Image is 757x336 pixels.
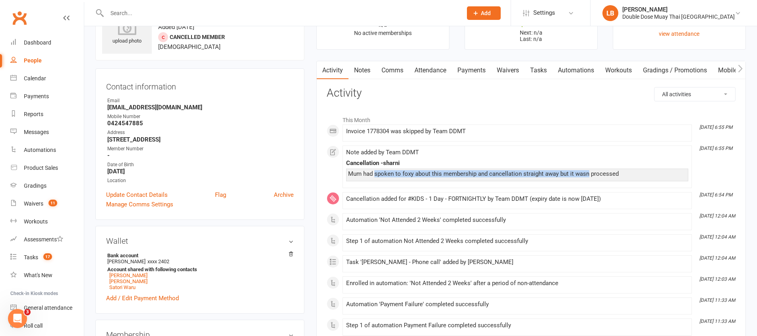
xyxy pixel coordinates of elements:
a: Gradings / Promotions [637,61,712,80]
div: General attendance [24,305,72,311]
p: Next: n/a Last: n/a [472,29,590,42]
a: Attendance [409,61,452,80]
div: Date of Birth [107,161,294,169]
a: Dashboard [10,34,84,52]
div: Double Dose Muay Thai [GEOGRAPHIC_DATA] [622,13,735,20]
a: Waivers 11 [10,195,84,213]
a: Manage Comms Settings [106,200,173,209]
a: Tasks 17 [10,249,84,266]
div: Automations [24,147,56,153]
a: Product Sales [10,159,84,177]
a: Calendar [10,70,84,87]
button: Add [467,6,501,20]
div: Mum had spoken to foxy about this membership and cancellation straight away but it wasn processed [348,171,686,177]
a: Tasks [525,61,552,80]
div: Dashboard [24,39,51,46]
i: [DATE] 6:54 PM [699,192,732,198]
strong: 0424547885 [107,120,294,127]
a: Notes [348,61,376,80]
div: Task '[PERSON_NAME] - Phone call' added by [PERSON_NAME] [346,259,688,266]
i: [DATE] 12:04 AM [699,255,735,261]
i: [DATE] 11:33 AM [699,319,735,324]
a: [PERSON_NAME] [109,272,147,278]
a: People [10,52,84,70]
div: Workouts [24,218,48,225]
a: Automations [10,141,84,159]
strong: Account shared with following contacts [107,266,290,272]
span: 3 [24,309,31,315]
span: No active memberships [354,30,412,36]
div: upload photo [102,19,152,45]
div: Email [107,97,294,105]
a: Activity [317,61,348,80]
a: Gradings [10,177,84,195]
div: Never [620,19,738,27]
h3: Contact information [106,79,294,91]
strong: [STREET_ADDRESS] [107,136,294,143]
div: Mobile Number [107,113,294,120]
a: Workouts [10,213,84,231]
span: 11 [48,200,57,206]
a: Flag [215,190,226,200]
i: [DATE] 12:04 AM [699,213,735,219]
div: Payments [24,93,49,99]
a: Add / Edit Payment Method [106,293,179,303]
div: Enrolled in automation: 'Not Attended 2 Weeks' after a period of non-attendance [346,280,688,287]
h3: Activity [327,87,736,99]
div: Automation 'Payment Failure' completed successfully [346,301,688,308]
div: Roll call [24,322,43,329]
a: Clubworx [10,8,29,28]
div: Cancellation added for #KIDS - 1 Day - FORTNIGHTLY by Team DDMT (expiry date is now [DATE]) [346,196,688,202]
span: [DEMOGRAPHIC_DATA] [158,43,221,50]
span: Cancelled member [170,34,225,40]
a: Mobile App [712,61,755,80]
a: Update Contact Details [106,190,168,200]
a: [PERSON_NAME] [109,278,147,284]
span: xxxx 2402 [147,258,169,264]
div: Invoice 1778304 was skipped by Team DDMT [346,128,688,135]
i: [DATE] 12:04 AM [699,234,735,240]
a: General attendance kiosk mode [10,299,84,317]
div: Reports [24,111,43,117]
i: [DATE] 6:55 PM [699,124,732,130]
strong: Bank account [107,252,290,258]
div: Messages [24,129,49,135]
div: $0.00 [472,19,590,27]
a: Assessments [10,231,84,249]
input: Search... [105,8,457,19]
a: Payments [452,61,491,80]
div: Member Number [107,145,294,153]
div: [PERSON_NAME] [622,6,735,13]
a: Roll call [10,317,84,335]
div: Location [107,177,294,185]
span: 17 [43,253,52,260]
a: Reports [10,105,84,123]
div: Waivers [24,200,43,207]
time: Added [DATE] [158,23,194,31]
strong: - [107,152,294,159]
a: view attendance [659,31,699,37]
a: Comms [376,61,409,80]
span: Add [481,10,491,16]
strong: [EMAIL_ADDRESS][DOMAIN_NAME] [107,104,294,111]
div: Tasks [24,254,38,260]
div: Assessments [24,236,63,243]
a: Automations [552,61,600,80]
i: [DATE] 12:03 AM [699,276,735,282]
div: Cancellation -sharni [346,160,688,167]
div: Gradings [24,183,46,189]
li: [PERSON_NAME] [106,251,294,291]
a: What's New [10,266,84,284]
div: People [24,57,42,64]
div: Address [107,129,294,136]
iframe: Intercom live chat [8,309,27,328]
div: Calendar [24,75,46,82]
div: LB [602,5,618,21]
a: Waivers [491,61,525,80]
span: Settings [533,4,555,22]
div: Automation 'Not Attended 2 Weeks' completed successfully [346,217,688,223]
strong: [DATE] [107,168,294,175]
div: Product Sales [24,165,58,171]
li: This Month [327,112,736,124]
i: [DATE] 6:55 PM [699,146,732,151]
